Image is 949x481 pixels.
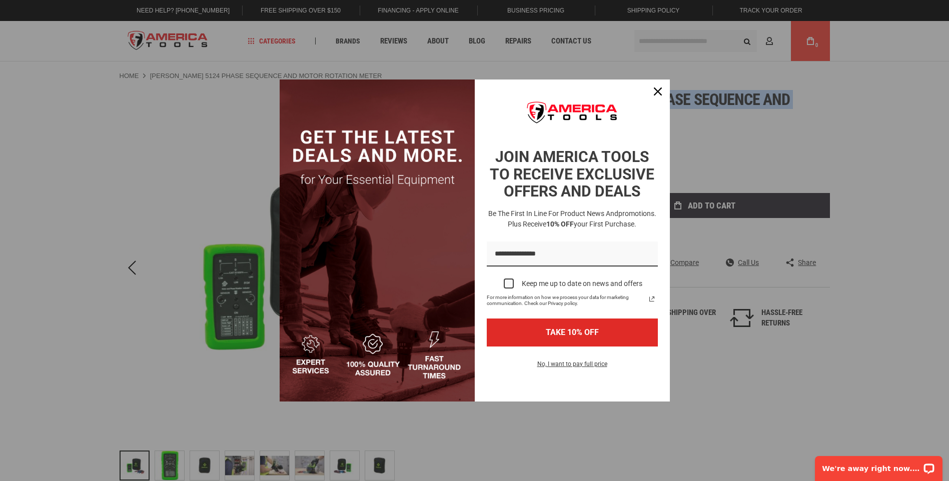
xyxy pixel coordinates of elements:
button: No, I want to pay full price [529,358,615,375]
button: Close [646,79,670,103]
a: Read our Privacy Policy [646,293,658,305]
svg: link icon [646,293,658,305]
input: Email field [487,241,658,267]
button: TAKE 10% OFF [487,318,658,346]
iframe: LiveChat chat widget [808,449,949,481]
div: Keep me up to date on news and offers [522,279,642,288]
span: For more information on how we process your data for marketing communication. Check our Privacy p... [487,294,646,306]
svg: close icon [654,87,662,95]
strong: 10% OFF [546,220,574,228]
h3: Be the first in line for product news and [485,208,660,229]
span: promotions. Plus receive your first purchase. [508,209,656,228]
strong: JOIN AMERICA TOOLS TO RECEIVE EXCLUSIVE OFFERS AND DEALS [490,148,654,200]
